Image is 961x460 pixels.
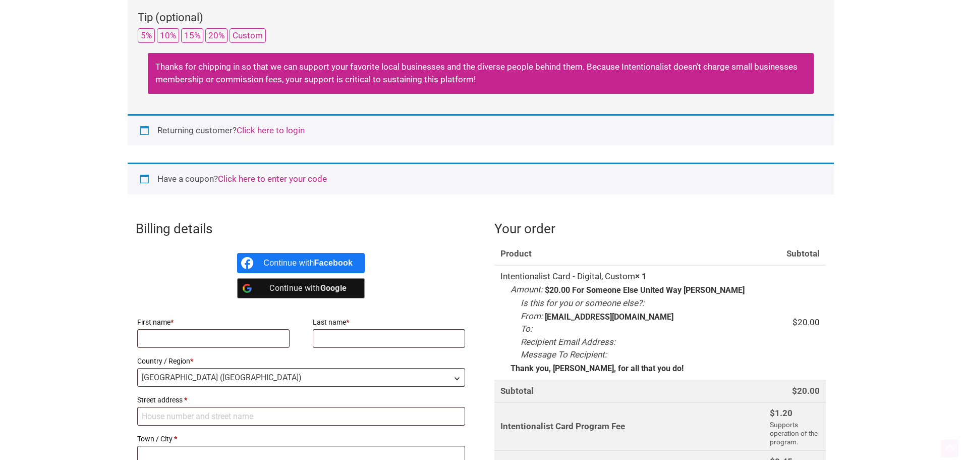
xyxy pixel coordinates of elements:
button: 5% [138,28,155,43]
label: Last name [313,315,466,329]
b: Facebook [314,259,353,267]
span: Country / Region [137,368,466,387]
label: Street address [137,393,466,407]
span: $ [792,386,797,396]
bdi: 20.00 [793,317,820,327]
strong: × 1 [635,271,647,281]
th: Subtotal [764,243,826,266]
div: Tip (optional) [138,9,824,28]
button: 15% [181,28,203,43]
h3: Your order [494,220,826,238]
div: Thanks for chipping in so that we can support your favorite local businesses and the diverse peop... [148,53,814,94]
button: Custom [230,28,266,43]
dt: From: [521,310,543,323]
p: United Way [640,286,682,294]
span: $ [770,408,775,418]
dt: To: [521,323,532,336]
a: Enter your coupon code [218,174,327,184]
bdi: 1.20 [770,408,793,418]
dt: Message To Recipient: [521,348,607,362]
div: Have a coupon? [128,163,834,194]
th: Product [494,243,764,266]
label: First name [137,315,290,329]
span: $ [793,317,798,327]
small: Supports operation of the program. [770,421,818,446]
dt: Amount: [511,283,543,296]
button: 20% [205,28,228,43]
a: Click here to login [237,125,305,135]
dt: Is this for you or someone else?: [521,297,644,310]
div: Continue with [263,278,353,298]
p: [PERSON_NAME] [684,286,745,294]
bdi: 20.00 [792,386,820,396]
input: House number and street name [137,407,466,426]
a: Continue with <b>Facebook</b> [237,253,365,273]
p: $20.00 [545,286,570,294]
button: 10% [157,28,179,43]
div: Scroll Back to Top [941,440,958,457]
label: Town / City [137,432,466,446]
h3: Billing details [136,220,467,238]
td: Intentionalist Card - Digital, Custom [494,265,764,379]
a: Continue with <b>Google</b> [237,278,365,298]
b: Google [320,283,347,293]
p: For Someone Else [572,286,638,294]
dt: Recipient Email Address: [521,336,615,349]
span: United States (US) [138,369,465,386]
label: Country / Region [137,354,466,368]
div: Returning customer? [128,114,834,146]
p: Thank you, [PERSON_NAME], for all that you do! [511,365,684,373]
div: Continue with [263,253,353,273]
th: Intentionalist Card Program Fee [494,402,764,450]
th: Subtotal [494,380,764,402]
p: [EMAIL_ADDRESS][DOMAIN_NAME] [545,313,673,321]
